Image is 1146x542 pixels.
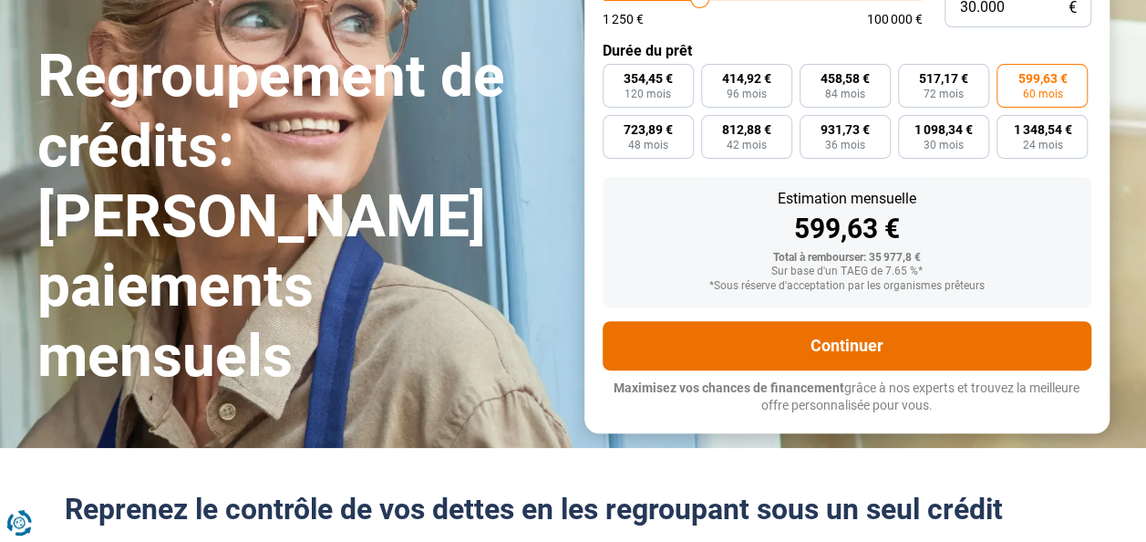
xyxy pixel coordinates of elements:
span: 100 000 € [867,13,923,26]
span: 96 mois [727,89,767,99]
div: 599,63 € [617,215,1077,243]
h2: Reprenez le contrôle de vos dettes en les regroupant sous un seul crédit [65,492,1082,526]
span: 599,63 € [1017,72,1067,85]
button: Continuer [603,321,1091,370]
span: 84 mois [825,89,865,99]
span: 414,92 € [722,72,771,85]
div: Total à rembourser: 35 977,8 € [617,252,1077,265]
span: 60 mois [1022,89,1062,99]
span: 517,17 € [919,72,968,85]
span: 1 098,34 € [914,123,973,136]
span: 48 mois [628,140,668,151]
span: 30 mois [924,140,964,151]
span: 72 mois [924,89,964,99]
span: 723,89 € [624,123,673,136]
span: Maximisez vos chances de financement [614,380,844,395]
span: 1 348,54 € [1013,123,1071,136]
div: *Sous réserve d'acceptation par les organismes prêteurs [617,280,1077,293]
div: Sur base d'un TAEG de 7.65 %* [617,266,1077,278]
span: 36 mois [825,140,865,151]
span: 458,58 € [821,72,870,85]
div: Estimation mensuelle [617,192,1077,206]
h1: Regroupement de crédits: [PERSON_NAME] paiements mensuels [37,42,563,392]
span: 120 mois [625,89,671,99]
span: 812,88 € [722,123,771,136]
span: 42 mois [727,140,767,151]
label: Durée du prêt [603,42,1091,59]
span: 24 mois [1022,140,1062,151]
span: 1 250 € [603,13,644,26]
p: grâce à nos experts et trouvez la meilleure offre personnalisée pour vous. [603,380,1091,415]
span: 931,73 € [821,123,870,136]
span: 354,45 € [624,72,673,85]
